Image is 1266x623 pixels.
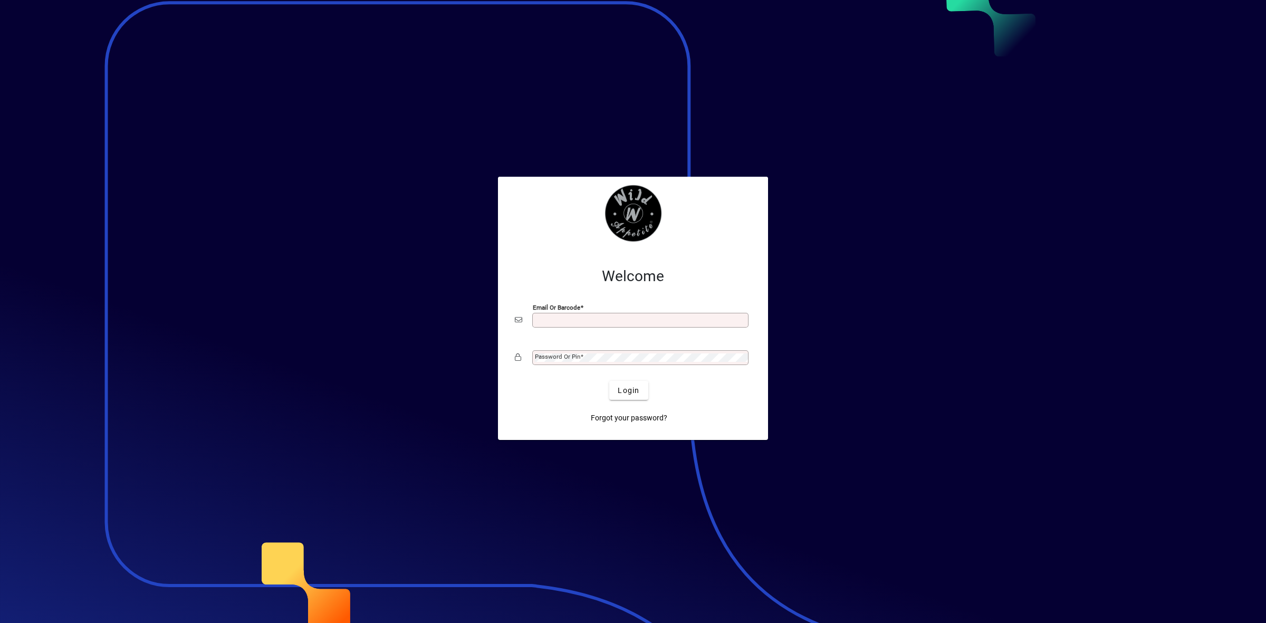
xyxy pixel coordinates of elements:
[609,381,648,400] button: Login
[515,267,751,285] h2: Welcome
[535,353,580,360] mat-label: Password or Pin
[618,385,639,396] span: Login
[591,413,667,424] span: Forgot your password?
[533,304,580,311] mat-label: Email or Barcode
[587,408,672,427] a: Forgot your password?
